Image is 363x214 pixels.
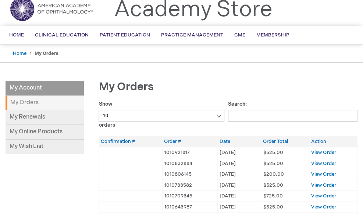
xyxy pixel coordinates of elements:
span: $525.00 [263,182,283,188]
a: My Wish List [6,140,84,154]
label: Search: [228,101,357,119]
span: Membership [256,32,289,38]
td: 1010832884 [162,158,217,169]
strong: My Orders [6,96,84,110]
span: $725.00 [263,193,282,199]
th: Confirmation #: activate to sort column ascending [99,136,162,147]
span: $525.00 [263,150,283,155]
a: My Renewals [6,110,84,125]
span: $525.00 [263,204,283,210]
a: Home [13,50,26,56]
td: [DATE] [217,201,261,213]
strong: My Orders [35,50,58,56]
span: $200.00 [263,171,284,177]
label: Show orders [99,101,224,128]
select: Showorders [99,110,224,122]
input: Search: [228,110,357,122]
th: Date: activate to sort column ascending [217,136,261,147]
th: Order Total: activate to sort column ascending [261,136,309,147]
td: 1010806145 [162,169,217,180]
td: 1010643987 [162,201,217,213]
a: View Order [311,193,336,199]
td: [DATE] [217,158,261,169]
span: Home [9,32,24,38]
a: My Online Products [6,125,84,140]
td: [DATE] [217,180,261,191]
th: Order #: activate to sort column ascending [162,136,217,147]
td: [DATE] [217,169,261,180]
td: [DATE] [217,191,261,202]
a: View Order [311,171,336,177]
a: View Order [311,204,336,210]
span: CME [234,32,245,38]
td: [DATE] [217,147,261,158]
a: View Order [311,150,336,155]
a: View Order [311,161,336,166]
td: 1010733582 [162,180,217,191]
td: 1010709345 [162,191,217,202]
td: 1010921817 [162,147,217,158]
span: $525.00 [263,161,283,166]
a: View Order [311,182,336,188]
span: My Orders [99,80,153,94]
th: Action: activate to sort column ascending [309,136,357,147]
